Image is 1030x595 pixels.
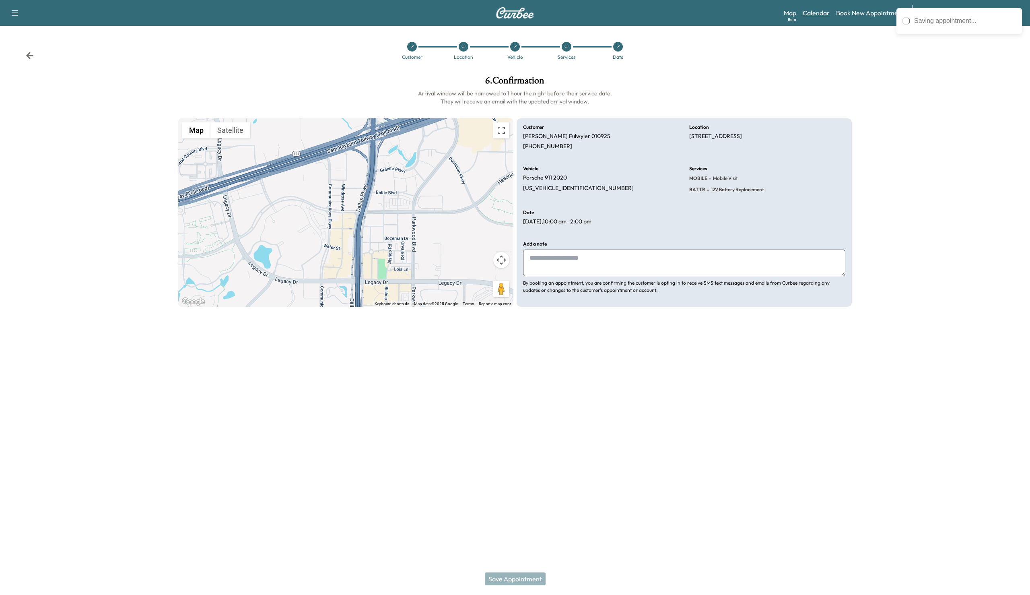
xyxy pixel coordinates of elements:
[784,8,796,18] a: MapBeta
[707,174,711,182] span: -
[788,17,796,23] div: Beta
[454,55,473,60] div: Location
[463,302,474,306] a: Terms
[493,281,509,297] button: Drag Pegman onto the map to open Street View
[180,296,207,307] a: Open this area in Google Maps (opens a new window)
[523,218,591,225] p: [DATE] , 10:00 am - 2:00 pm
[493,122,509,138] button: Toggle fullscreen view
[496,7,534,19] img: Curbee Logo
[507,55,523,60] div: Vehicle
[705,186,709,194] span: -
[402,55,422,60] div: Customer
[414,302,458,306] span: Map data ©2025 Google
[523,174,567,182] p: Porsche 911 2020
[182,122,210,138] button: Show street map
[836,8,904,18] a: Book New Appointment
[523,279,845,294] p: By booking an appointment, you are confirming the customer is opting in to receive SMS text messa...
[689,133,742,140] p: [STREET_ADDRESS]
[523,210,534,215] h6: Date
[709,186,764,193] span: 12V Battery Replacement
[689,186,705,193] span: BATTR
[26,52,34,60] div: Back
[523,166,538,171] h6: Vehicle
[178,76,852,89] h1: 6 . Confirmation
[558,55,575,60] div: Services
[523,143,572,150] p: [PHONE_NUMBER]
[180,296,207,307] img: Google
[210,122,250,138] button: Show satellite imagery
[493,252,509,268] button: Map camera controls
[479,302,511,306] a: Report a map error
[523,242,547,246] h6: Add a note
[689,166,707,171] h6: Services
[914,16,1016,26] div: Saving appointment...
[689,125,709,130] h6: Location
[711,175,738,182] span: Mobile Visit
[523,133,610,140] p: [PERSON_NAME] Fulwyler 010925
[523,125,544,130] h6: Customer
[803,8,830,18] a: Calendar
[523,185,634,192] p: [US_VEHICLE_IDENTIFICATION_NUMBER]
[689,175,707,182] span: MOBILE
[178,89,852,105] h6: Arrival window will be narrowed to 1 hour the night before their service date. They will receive ...
[613,55,623,60] div: Date
[375,301,409,307] button: Keyboard shortcuts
